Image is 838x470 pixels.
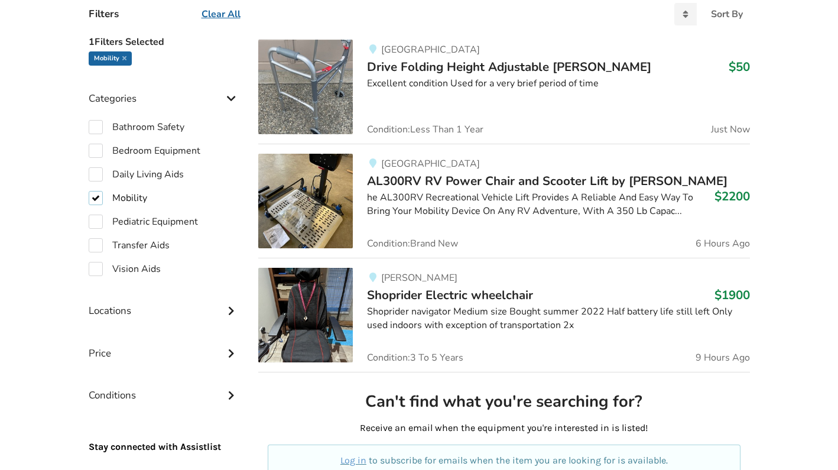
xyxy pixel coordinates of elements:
label: Transfer Aids [89,238,170,252]
h4: Filters [89,7,119,21]
span: 6 Hours Ago [696,239,750,248]
h3: $50 [729,59,750,74]
div: Categories [89,69,240,111]
span: Shoprider Electric wheelchair [367,287,533,303]
span: Drive Folding Height Adjustable [PERSON_NAME] [367,59,651,75]
p: to subscribe for emails when the item you are looking for is available. [282,454,726,468]
span: Just Now [711,125,750,134]
span: Condition: 3 To 5 Years [367,353,463,362]
label: Bedroom Equipment [89,144,200,158]
span: AL300RV RV Power Chair and Scooter Lift by [PERSON_NAME] [367,173,727,189]
label: Vision Aids [89,262,161,276]
span: [GEOGRAPHIC_DATA] [381,43,480,56]
a: mobility-drive folding height adjustable walker [GEOGRAPHIC_DATA]Drive Folding Height Adjustable ... [258,40,749,144]
label: Pediatric Equipment [89,215,198,229]
label: Daily Living Aids [89,167,184,181]
div: Sort By [711,9,743,19]
div: Locations [89,281,240,323]
a: Log in [340,455,366,466]
div: Price [89,323,240,365]
span: [GEOGRAPHIC_DATA] [381,157,480,170]
div: he AL300RV Recreational Vehicle Lift Provides A Reliable And Easy Way To Bring Your Mobility Devi... [367,191,749,218]
span: [PERSON_NAME] [381,271,457,284]
a: mobility-shoprider electric wheelchair [PERSON_NAME]Shoprider Electric wheelchair$1900Shoprider n... [258,258,749,372]
img: mobility-shoprider electric wheelchair [258,268,353,362]
div: Shoprider navigator Medium size Bought summer 2022 Half battery life still left Only used indoors... [367,305,749,332]
div: Conditions [89,365,240,407]
span: Condition: Brand New [367,239,458,248]
h3: $2200 [714,189,750,204]
p: Receive an email when the equipment you're interested in is listed! [268,422,740,435]
div: Mobility [89,51,132,66]
h2: Can't find what you're searching for? [268,391,740,412]
a: mobility-al300rv rv power chair and scooter lift by harmar[GEOGRAPHIC_DATA]AL300RV RV Power Chair... [258,144,749,258]
h5: 1 Filters Selected [89,30,240,51]
span: Condition: Less Than 1 Year [367,125,483,134]
span: 9 Hours Ago [696,353,750,362]
img: mobility-al300rv rv power chair and scooter lift by harmar [258,154,353,248]
h3: $1900 [714,287,750,303]
p: Stay connected with Assistlist [89,407,240,454]
img: mobility-drive folding height adjustable walker [258,40,353,134]
label: Mobility [89,191,147,205]
div: Excellent condition Used for a very brief period of time [367,77,749,90]
label: Bathroom Safety [89,120,184,134]
u: Clear All [202,8,241,21]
